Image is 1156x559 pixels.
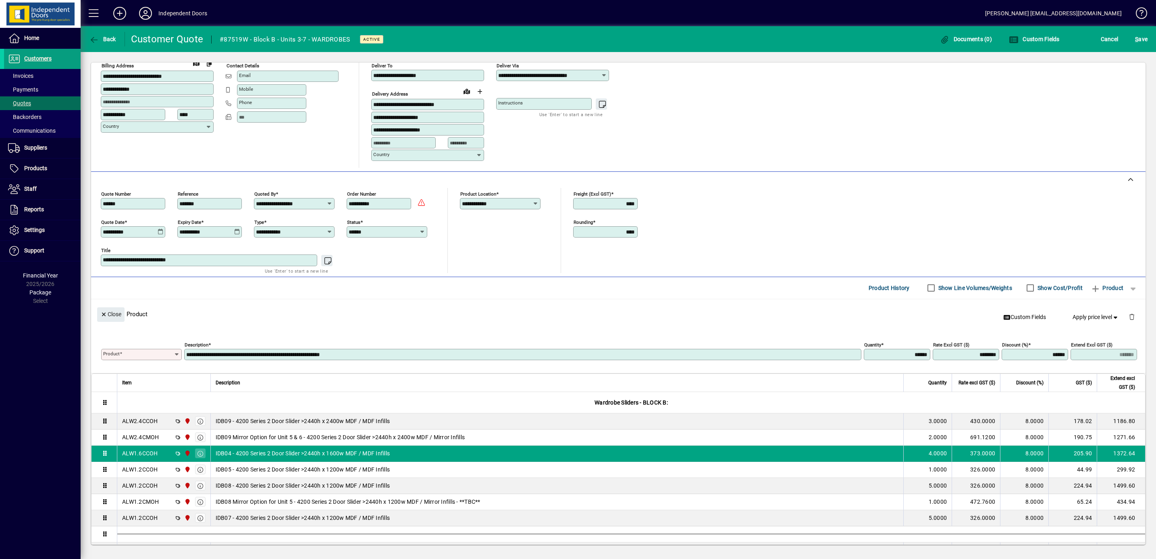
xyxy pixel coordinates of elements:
a: View on map [460,85,473,98]
span: Christchurch [182,433,191,442]
mat-label: Expiry date [178,219,201,225]
span: IDB04 - 4200 Series 2 Door Slider >2440h x 1600w MDF / MDF Infills [216,449,390,457]
span: Christchurch [182,449,191,458]
td: 434.94 [1097,494,1145,510]
mat-label: Mobile [239,86,253,92]
td: 44.99 [1048,462,1097,478]
td: 8.0000 [1000,494,1048,510]
td: 19.50 [1048,542,1097,559]
td: 1186.80 [1097,413,1145,430]
div: 373.0000 [957,449,995,457]
mat-label: Discount (%) [1002,342,1028,347]
span: Apply price level [1073,313,1119,321]
div: ALW1.2CMOH [122,498,159,506]
span: Documents (0) [940,36,992,42]
div: ALW1.2CCOH [122,465,158,473]
div: 326.0000 [957,514,995,522]
a: Suppliers [4,138,81,158]
mat-label: Extend excl GST ($) [1071,342,1112,347]
span: Customers [24,55,52,62]
div: 326.0000 [957,465,995,473]
span: Description [216,378,240,387]
label: Show Line Volumes/Weights [937,284,1012,292]
button: Add [107,6,133,21]
td: 0.0000 [1000,542,1048,559]
a: Staff [4,179,81,199]
div: [PERSON_NAME] [EMAIL_ADDRESS][DOMAIN_NAME] [985,7,1122,20]
div: 326.0000 [957,482,995,490]
mat-hint: Use 'Enter' to start a new line [539,110,603,119]
button: Custom Fields [1000,310,1049,324]
a: Products [4,159,81,179]
div: 691.1200 [957,433,995,441]
span: Support [24,247,44,254]
div: Wardrobe Sliders - BLOCK B: [117,392,1145,413]
span: Rate excl GST ($) [958,378,995,387]
mat-label: Quoted by [254,191,276,196]
button: Close [97,307,125,322]
span: IDB08 - 4200 Series 2 Door Slider >2440h x 1200w MDF / MDF Infills [216,482,390,490]
mat-label: Status [347,219,360,225]
td: 1499.60 [1097,510,1145,526]
span: 2.0000 [929,433,947,441]
mat-hint: Use 'Enter' to start a new line [265,266,328,275]
app-page-header-button: Delete [1122,313,1141,320]
a: Communications [4,124,81,138]
mat-label: Type [254,219,264,225]
a: Home [4,28,81,48]
a: Backorders [4,110,81,124]
span: IDB05 - 4200 Series 2 Door Slider >2440h x 1200w MDF / MDF Infills [216,465,390,473]
td: 205.90 [1048,446,1097,462]
app-page-header-button: Close [95,310,127,317]
span: Backorders [8,114,42,120]
button: Product [1087,281,1127,295]
mat-label: Phone [239,100,252,105]
span: Package [29,289,51,296]
span: Extend excl GST ($) [1102,374,1135,392]
mat-label: Description [185,342,208,347]
span: Financial Year [23,272,58,279]
span: S [1135,36,1138,42]
mat-label: Rounding [574,219,593,225]
span: IDB08 Mirror Option for Unit 5 - 4200 Series 2 Door Slider >2440h x 1200w MDF / Mirror Infills - ... [216,498,480,506]
span: ave [1135,33,1148,46]
td: 224.94 [1048,510,1097,526]
td: 8.0000 [1000,510,1048,526]
td: 8.0000 [1000,478,1048,494]
span: Christchurch [182,513,191,522]
span: Christchurch [182,497,191,506]
span: Suppliers [24,144,47,151]
mat-label: Title [101,247,110,253]
span: Cancel [1101,33,1119,46]
mat-label: Deliver To [372,63,393,69]
mat-label: Reference [178,191,198,196]
span: IDB09 Mirror Option for Unit 5 & 6 - 4200 Series 2 Door Slider >2440h x 2400w MDF / Mirror Infills [216,433,465,441]
div: ALW2.4CMOH [122,433,159,441]
a: Payments [4,83,81,96]
td: 1372.64 [1097,446,1145,462]
td: 130.00 [1097,542,1145,559]
div: #87519W - Block B - Units 3-7 - WARDROBES [220,33,350,46]
div: 472.7600 [957,498,995,506]
span: 5.0000 [929,482,947,490]
span: Back [89,36,116,42]
a: Quotes [4,96,81,110]
button: Documents (0) [938,32,994,46]
a: View on map [190,56,203,69]
div: ALW1.6CCOH [122,449,158,457]
td: 178.02 [1048,413,1097,430]
mat-label: Product location [460,191,496,196]
span: 5.0000 [929,514,947,522]
div: ALW1.2CCOH [122,482,158,490]
mat-label: Quantity [864,342,881,347]
span: Close [100,308,121,321]
mat-label: Rate excl GST ($) [933,342,969,347]
td: 1499.60 [1097,478,1145,494]
span: Reports [24,206,44,213]
a: Settings [4,220,81,240]
mat-label: Quote number [101,191,131,196]
div: Independent Doors [158,7,207,20]
span: Christchurch [182,465,191,474]
span: Staff [24,186,37,192]
button: Cancel [1099,32,1121,46]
